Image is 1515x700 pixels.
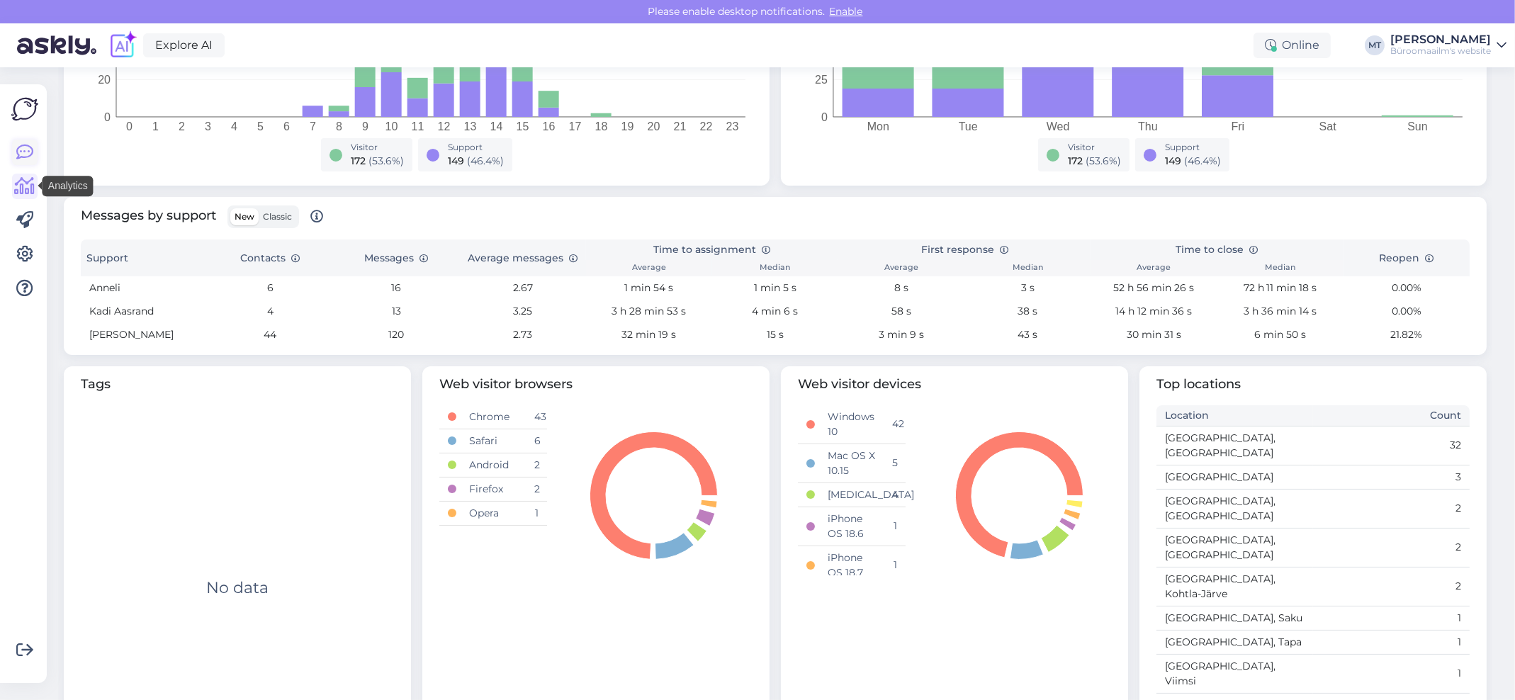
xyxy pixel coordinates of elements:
td: 2 [526,453,547,477]
th: Average [586,260,712,276]
td: [GEOGRAPHIC_DATA], Kohtla-Järve [1156,567,1313,606]
tspan: 2 [179,120,185,132]
th: Reopen [1344,239,1470,276]
td: 120 [333,323,459,346]
span: Classic [263,211,292,222]
div: Support [1165,141,1221,154]
td: 3 h 28 min 53 s [586,300,712,323]
th: Count [1313,405,1470,427]
span: ( 53.6 %) [1086,154,1121,167]
th: Location [1156,405,1313,427]
tspan: 10 [385,120,398,132]
th: Average [1091,260,1217,276]
td: 1 min 5 s [712,276,838,300]
td: 1 min 54 s [586,276,712,300]
td: 44 [207,323,333,346]
td: 3 s [964,276,1091,300]
td: [GEOGRAPHIC_DATA] [1156,465,1313,489]
td: Mac OS X 10.15 [819,444,884,482]
td: 3 min 9 s [838,323,964,346]
td: 1 [884,507,906,546]
tspan: 11 [412,120,424,132]
td: 2 [1313,528,1470,567]
span: ( 46.4 %) [467,154,504,167]
tspan: 20 [98,74,111,86]
td: 8 s [838,276,964,300]
td: 1 [884,546,906,585]
tspan: Fri [1232,120,1245,132]
span: ( 46.4 %) [1184,154,1221,167]
td: 21.82% [1344,323,1470,346]
tspan: 13 [464,120,477,132]
tspan: 12 [438,120,451,132]
div: Büroomaailm's website [1390,45,1491,57]
td: Android [461,453,525,477]
tspan: 23 [726,120,739,132]
td: 0.00% [1344,300,1470,323]
td: 15 s [712,323,838,346]
div: No data [206,576,269,599]
span: Messages by support [81,205,323,228]
span: Top locations [1156,375,1470,394]
td: 1 [1313,630,1470,654]
td: 6 [207,276,333,300]
td: 13 [333,300,459,323]
span: Enable [826,5,867,18]
td: 58 s [838,300,964,323]
div: Visitor [351,141,404,154]
th: Time to assignment [586,239,838,260]
img: Askly Logo [11,96,38,123]
td: 4 [884,482,906,507]
td: iPhone OS 18.7 [819,546,884,585]
td: 2.73 [460,323,586,346]
tspan: 1 [152,120,159,132]
td: iPhone OS 18.6 [819,507,884,546]
tspan: 0 [126,120,133,132]
td: 32 min 19 s [586,323,712,346]
td: [GEOGRAPHIC_DATA], Viimsi [1156,654,1313,693]
td: 3 h 36 min 14 s [1217,300,1344,323]
td: 38 s [964,300,1091,323]
tspan: 0 [821,111,828,123]
td: Kadi Aasrand [81,300,207,323]
td: Firefox [461,477,525,501]
td: 32 [1313,426,1470,465]
tspan: 3 [205,120,211,132]
tspan: 5 [257,120,264,132]
img: explore-ai [108,30,137,60]
tspan: Thu [1138,120,1158,132]
td: 14 h 12 min 36 s [1091,300,1217,323]
td: 1 [1313,654,1470,693]
tspan: Sat [1319,120,1337,132]
td: 43 [526,405,547,429]
tspan: 15 [517,120,529,132]
td: Anneli [81,276,207,300]
td: [GEOGRAPHIC_DATA], Saku [1156,606,1313,630]
td: 52 h 56 min 26 s [1091,276,1217,300]
th: Median [964,260,1091,276]
tspan: 8 [336,120,342,132]
span: 172 [1068,154,1083,167]
span: 172 [351,154,366,167]
tspan: 22 [700,120,713,132]
tspan: Sun [1407,120,1427,132]
th: Average messages [460,239,586,276]
td: [GEOGRAPHIC_DATA], Tapa [1156,630,1313,654]
td: 72 h 11 min 18 s [1217,276,1344,300]
tspan: 25 [815,74,828,86]
td: 1 [1313,606,1470,630]
td: 4 min 6 s [712,300,838,323]
th: Messages [333,239,459,276]
tspan: 4 [231,120,237,132]
tspan: Mon [867,120,889,132]
td: 2 [1313,567,1470,606]
td: 30 min 31 s [1091,323,1217,346]
div: Online [1254,33,1331,58]
th: Median [712,260,838,276]
td: Opera [461,501,525,525]
th: First response [838,239,1091,260]
tspan: 20 [648,120,660,132]
td: 4 [207,300,333,323]
span: 149 [448,154,464,167]
td: 1 [526,501,547,525]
